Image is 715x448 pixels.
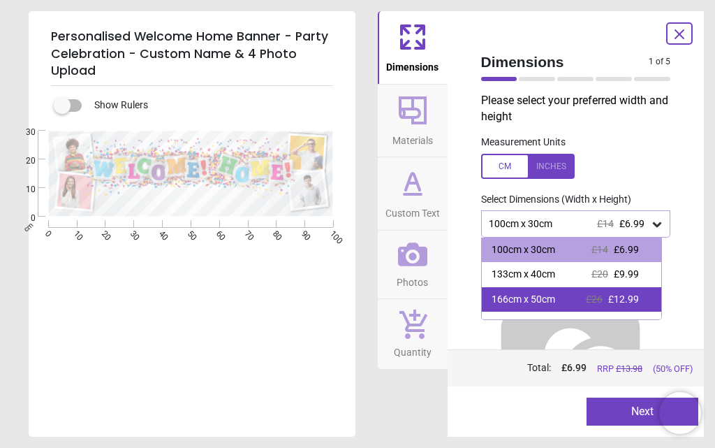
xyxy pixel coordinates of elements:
[659,392,701,434] iframe: Brevo live chat
[561,361,587,375] span: £
[470,193,631,207] label: Select Dimensions (Width x Height)
[586,318,603,329] span: £34
[492,268,555,282] div: 133cm x 40cm
[394,339,432,360] span: Quantity
[386,54,438,75] span: Dimensions
[481,52,649,72] span: Dimensions
[653,363,693,375] span: (50% OFF)
[649,56,670,68] span: 1 of 5
[9,212,36,224] span: 0
[397,269,428,290] span: Photos
[9,127,36,138] span: 30
[608,318,639,329] span: £16.99
[9,184,36,196] span: 10
[378,11,448,84] button: Dimensions
[378,299,448,369] button: Quantity
[492,293,555,307] div: 166cm x 50cm
[597,218,614,229] span: £14
[62,97,355,114] div: Show Rulers
[591,244,608,255] span: £14
[378,157,448,230] button: Custom Text
[591,268,608,280] span: £20
[378,231,448,299] button: Photos
[385,200,440,221] span: Custom Text
[616,363,642,374] span: £ 13.98
[481,136,566,150] label: Measurement Units
[378,85,448,157] button: Materials
[597,363,642,375] span: RRP
[487,218,651,230] div: 100cm x 30cm
[614,244,639,255] span: £6.99
[480,361,693,375] div: Total:
[587,398,698,426] button: Next
[608,294,639,305] span: £12.99
[22,220,35,233] span: cm
[619,218,644,229] span: £6.99
[9,155,36,167] span: 20
[567,362,587,373] span: 6.99
[492,317,555,331] div: 200cm x 60cm
[51,22,333,86] h5: Personalised Welcome Home Banner - Party Celebration - Custom Name & 4 Photo Upload
[481,93,682,124] p: Please select your preferred width and height
[492,243,555,257] div: 100cm x 30cm
[614,268,639,280] span: £9.99
[586,294,603,305] span: £26
[392,127,433,148] span: Materials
